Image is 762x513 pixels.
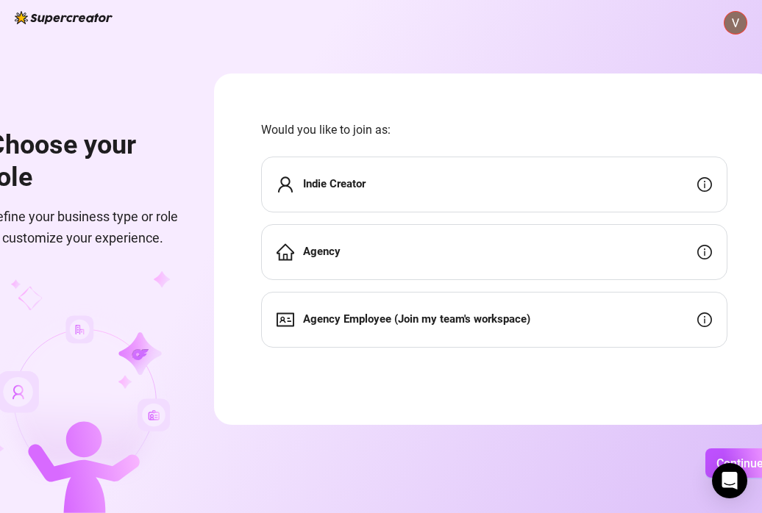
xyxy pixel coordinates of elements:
strong: Agency Employee (Join my team's workspace) [303,312,530,326]
div: Open Intercom Messenger [712,463,747,498]
span: info-circle [697,177,712,192]
img: ACg8ocLLf17K8kUDb6lFNn0lE2hrS05yYuOq_SHFr2qh4s91FXyDEg=s96-c [724,12,747,34]
span: home [277,243,294,261]
span: user [277,176,294,193]
strong: Agency [303,245,341,258]
span: Would you like to join as: [261,121,727,139]
strong: Indie Creator [303,177,366,190]
span: info-circle [697,312,712,327]
img: logo [15,11,113,24]
span: info-circle [697,245,712,259]
span: idcard [277,311,294,329]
